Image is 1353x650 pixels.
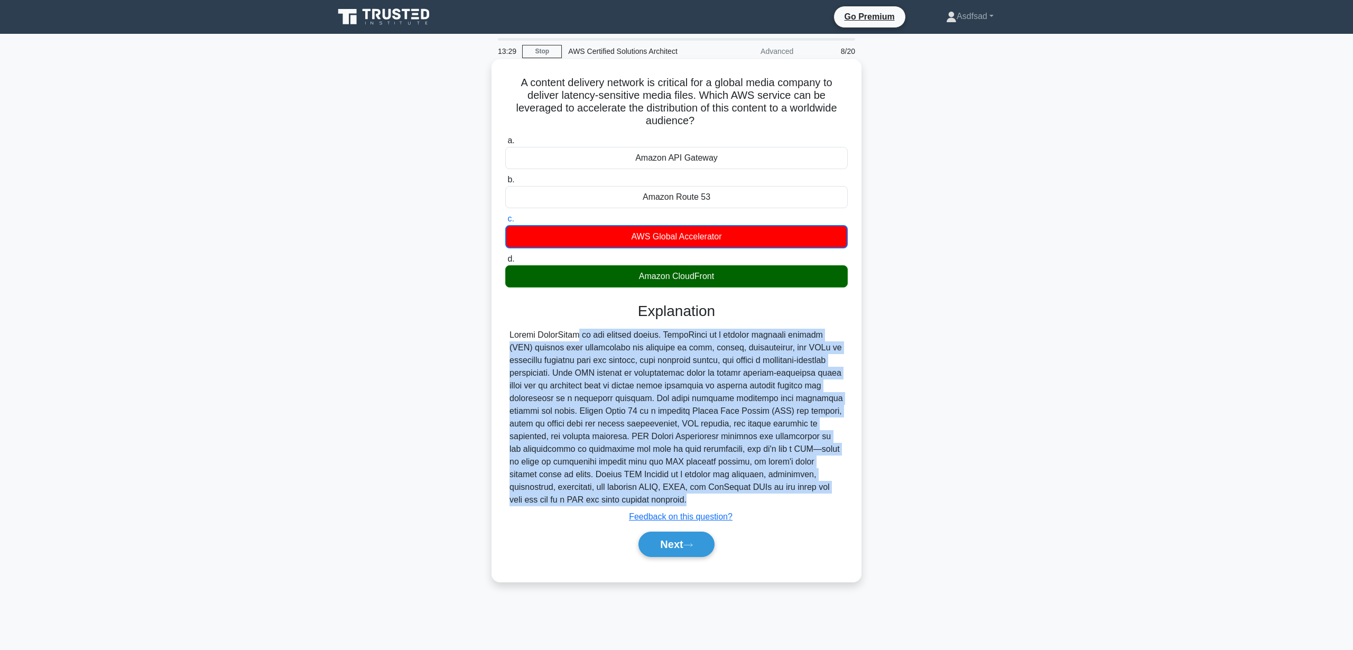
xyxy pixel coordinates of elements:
[629,512,733,521] a: Feedback on this question?
[921,6,1019,27] a: Asdfsad
[838,10,901,23] a: Go Premium
[562,41,707,62] div: AWS Certified Solutions Architect
[512,302,841,320] h3: Explanation
[800,41,861,62] div: 8/20
[707,41,800,62] div: Advanced
[509,329,844,506] div: Loremi DolorSitam co adi elitsed doeius. TempoRinci ut l etdolor magnaali enimadm (VEN) quisnos e...
[638,532,714,557] button: Next
[507,214,514,223] span: c.
[492,41,522,62] div: 13:29
[505,225,848,248] div: AWS Global Accelerator
[505,265,848,287] div: Amazon CloudFront
[507,136,514,145] span: a.
[522,45,562,58] a: Stop
[504,76,849,128] h5: A content delivery network is critical for a global media company to deliver latency-sensitive me...
[505,147,848,169] div: Amazon API Gateway
[507,254,514,263] span: d.
[505,186,848,208] div: Amazon Route 53
[507,175,514,184] span: b.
